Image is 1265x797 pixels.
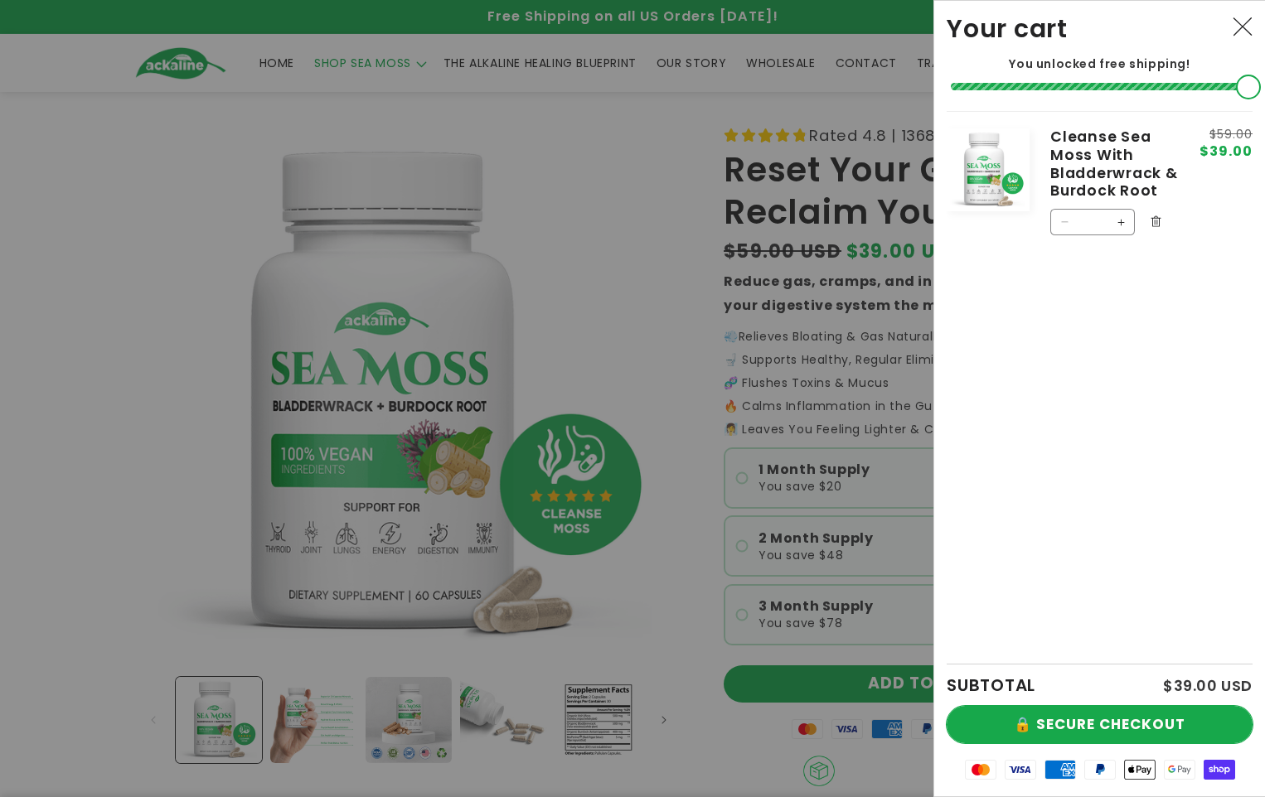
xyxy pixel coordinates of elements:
p: You unlocked free shipping! [947,56,1253,71]
span: $39.00 [1200,145,1253,158]
p: $39.00 USD [1163,679,1253,693]
s: $59.00 [1200,128,1253,140]
button: 🔒 SECURE CHECKOUT [947,706,1253,743]
h2: Your cart [947,13,1068,44]
a: Cleanse Sea Moss With Bladderwrack & Burdock Root [1050,128,1178,200]
input: Quantity for Cleanse Sea Moss With Bladderwrack &amp; Burdock Root [1078,209,1107,235]
button: Remove Cleanse Sea Moss With Bladderwrack & Burdock Root [1143,210,1168,234]
h2: SUBTOTAL [947,677,1035,693]
button: Close [1224,9,1261,46]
